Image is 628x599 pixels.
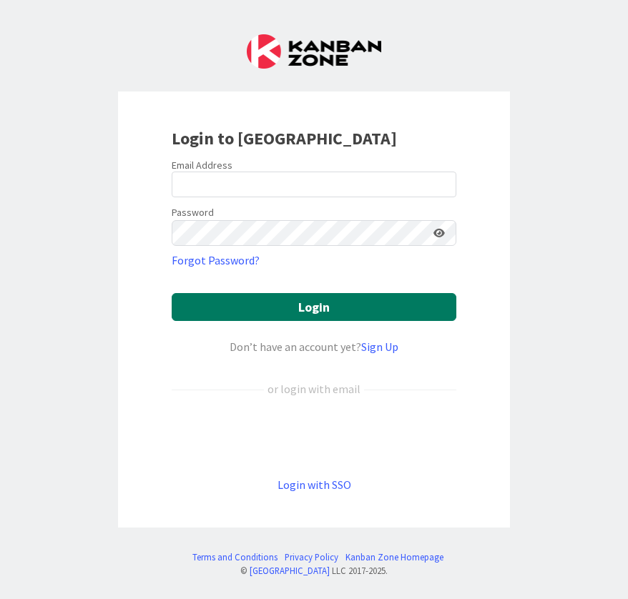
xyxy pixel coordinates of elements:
[361,340,398,354] a: Sign Up
[172,293,456,321] button: Login
[172,338,456,355] div: Don’t have an account yet?
[185,564,443,578] div: © LLC 2017- 2025 .
[250,565,330,576] a: [GEOGRAPHIC_DATA]
[172,205,214,220] label: Password
[172,159,232,172] label: Email Address
[345,550,443,564] a: Kanban Zone Homepage
[192,550,278,564] a: Terms and Conditions
[278,477,351,492] a: Login with SSO
[165,421,463,452] iframe: Sign in with Google Button
[264,380,364,397] div: or login with email
[247,34,381,69] img: Kanban Zone
[172,127,397,149] b: Login to [GEOGRAPHIC_DATA]
[285,550,338,564] a: Privacy Policy
[172,252,260,269] a: Forgot Password?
